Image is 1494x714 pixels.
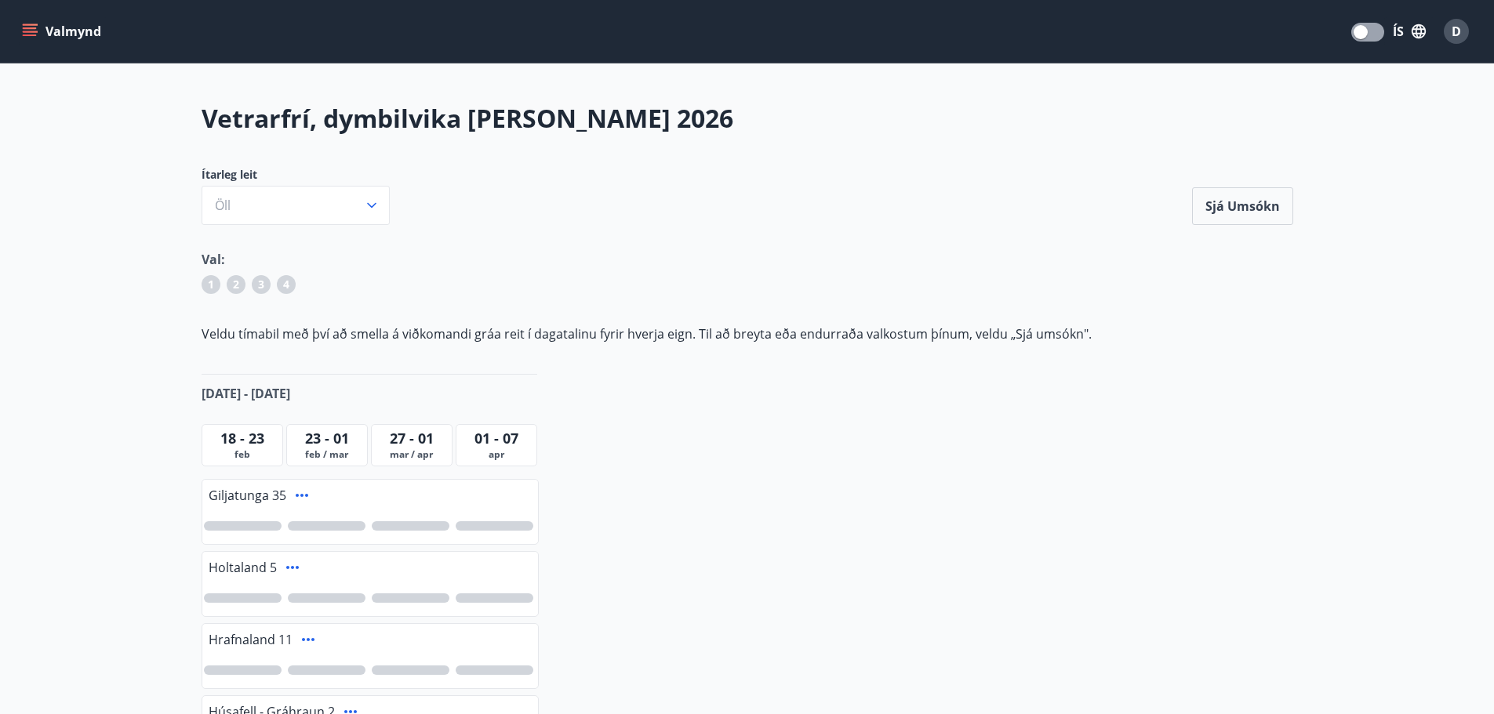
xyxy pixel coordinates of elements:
span: [DATE] - [DATE] [202,385,290,402]
span: mar / apr [375,448,449,461]
button: menu [19,17,107,45]
span: Val: [202,251,225,268]
span: feb [205,448,279,461]
span: 23 - 01 [305,429,349,448]
span: D [1452,23,1461,40]
button: Sjá umsókn [1192,187,1293,225]
h2: Vetrarfrí, dymbilvika [PERSON_NAME] 2026 [202,101,1293,136]
p: Veldu tímabil með því að smella á viðkomandi gráa reit í dagatalinu fyrir hverja eign. Til að bre... [202,325,1293,343]
span: Ítarleg leit [202,167,390,183]
span: 3 [258,277,264,292]
button: ÍS [1384,17,1434,45]
button: Öll [202,186,390,225]
span: 2 [233,277,239,292]
span: Holtaland 5 [209,559,277,576]
span: Öll [215,197,231,214]
button: D [1438,13,1475,50]
span: Giljatunga 35 [209,487,286,504]
span: 1 [208,277,214,292]
span: 01 - 07 [474,429,518,448]
span: 18 - 23 [220,429,264,448]
span: apr [460,448,533,461]
span: Hrafnaland 11 [209,631,293,648]
span: 4 [283,277,289,292]
span: Translations Mode [1354,25,1368,39]
span: feb / mar [290,448,364,461]
span: 27 - 01 [390,429,434,448]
